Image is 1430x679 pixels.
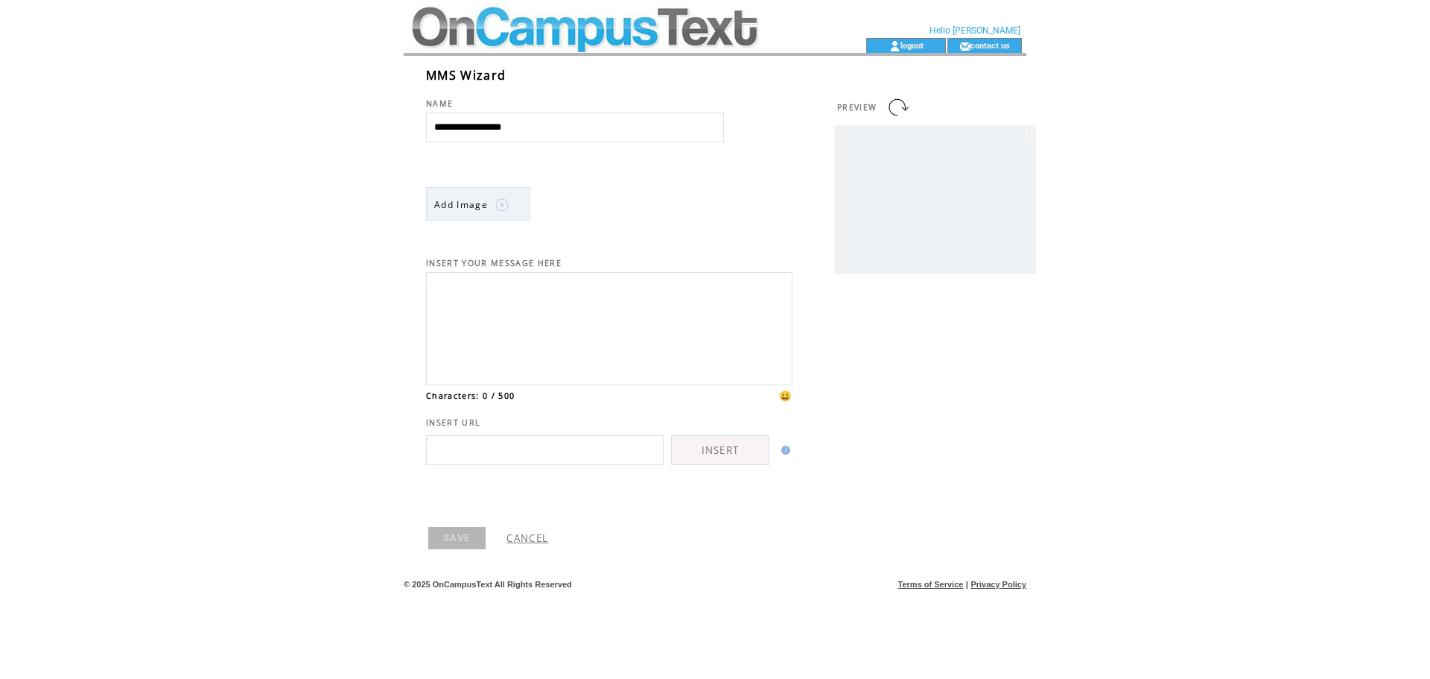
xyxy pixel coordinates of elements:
a: INSERT [671,435,769,465]
span: INSERT URL [426,417,480,428]
span: © 2025 OnCampusText All Rights Reserved [404,580,572,589]
img: plus.png [495,198,509,212]
a: Add Image [426,187,530,221]
span: NAME [426,98,453,109]
a: Privacy Policy [970,580,1026,589]
span: 😀 [779,389,792,402]
a: Terms of Service [898,580,964,589]
span: PREVIEW [837,102,877,113]
span: INSERT YOUR MESSAGE HERE [426,258,562,268]
a: contact us [970,40,1010,50]
img: account_icon.gif [889,40,900,52]
span: Characters: 0 / 500 [426,391,515,401]
img: help.gif [777,446,790,455]
img: contact_us_icon.gif [959,40,970,52]
span: Hello [PERSON_NAME] [929,25,1020,36]
a: CANCEL [506,531,548,545]
span: | [966,580,968,589]
span: Add Image [434,198,488,211]
span: MMS Wizard [426,67,506,83]
a: SAVE [428,527,486,549]
a: logout [900,40,924,50]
